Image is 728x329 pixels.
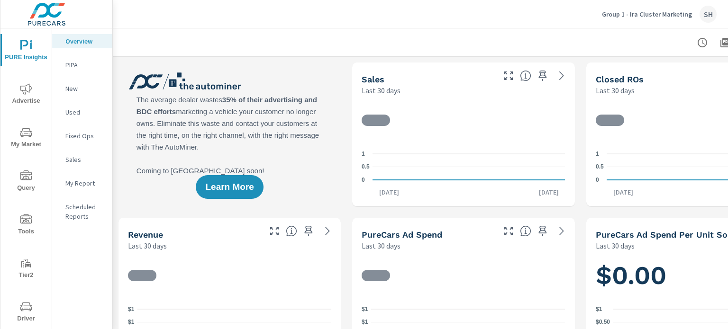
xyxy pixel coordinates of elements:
text: $1 [128,319,135,326]
button: Learn More [196,175,263,199]
p: Fixed Ops [65,131,105,141]
span: Tools [3,214,49,237]
span: Save this to your personalized report [535,68,550,83]
p: Group 1 - Ira Cluster Marketing [602,10,692,18]
p: PIPA [65,60,105,70]
h5: Closed ROs [596,74,644,84]
span: Total sales revenue over the selected date range. [Source: This data is sourced from the dealer’s... [286,225,297,237]
h5: Sales [362,74,384,84]
text: $1 [596,306,602,312]
button: Make Fullscreen [501,223,516,239]
span: Query [3,170,49,194]
text: $1 [362,306,368,312]
div: Scheduled Reports [52,200,112,223]
p: My Report [65,178,105,188]
p: Last 30 days [362,240,400,251]
span: Advertise [3,83,49,107]
p: [DATE] [532,187,565,197]
div: Used [52,105,112,119]
span: Total cost of media for all PureCars channels for the selected dealership group over the selected... [520,225,531,237]
h5: PureCars Ad Spend [362,230,442,240]
text: $1 [128,306,135,312]
text: 0 [596,177,599,183]
span: Save this to your personalized report [535,223,550,239]
a: See more details in report [554,68,569,83]
p: [DATE] [607,187,640,197]
span: Tier2 [3,258,49,281]
button: Make Fullscreen [501,68,516,83]
text: 0 [362,177,365,183]
p: Overview [65,36,105,46]
text: 1 [596,151,599,157]
p: Last 30 days [128,240,167,251]
div: Fixed Ops [52,129,112,143]
text: 1 [362,151,365,157]
h5: Revenue [128,230,163,240]
text: 0.5 [362,164,370,170]
div: Sales [52,152,112,167]
text: 0.5 [596,164,604,170]
a: See more details in report [320,223,335,239]
span: PURE Insights [3,40,49,63]
p: [DATE] [373,187,406,197]
button: Make Fullscreen [267,223,282,239]
p: Sales [65,155,105,164]
span: Learn More [205,183,254,191]
text: $1 [362,319,368,326]
div: PIPA [52,58,112,72]
p: New [65,84,105,93]
p: Last 30 days [596,240,635,251]
p: Scheduled Reports [65,202,105,221]
div: New [52,81,112,96]
span: Number of vehicles sold by the dealership over the selected date range. [Source: This data is sou... [520,70,531,81]
div: Overview [52,34,112,48]
p: Used [65,107,105,117]
span: My Market [3,127,49,150]
div: SH [700,6,717,23]
span: Driver [3,301,49,324]
text: $0.50 [596,319,610,326]
p: Last 30 days [596,85,635,96]
span: Save this to your personalized report [301,223,316,239]
div: My Report [52,176,112,190]
a: See more details in report [554,223,569,239]
p: Last 30 days [362,85,400,96]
